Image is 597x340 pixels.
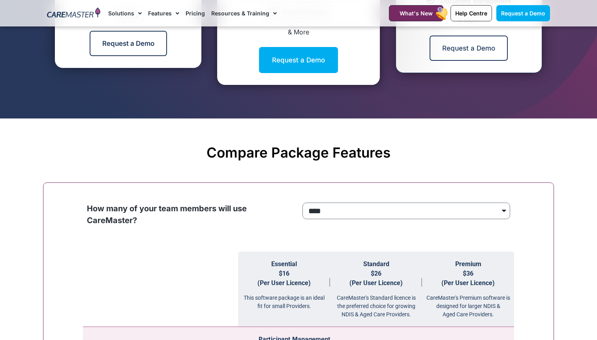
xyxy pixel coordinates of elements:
span: $26 (Per User Licence) [349,270,403,287]
a: Request a Demo [259,47,338,73]
span: Request a Demo [501,10,545,17]
img: CareMaster Logo [47,8,100,19]
a: Help Centre [451,5,492,21]
span: Help Centre [455,10,487,17]
span: $36 (Per User Licence) [441,270,495,287]
div: This software package is an ideal fit for small Providers. [238,288,330,310]
span: What's New [400,10,433,17]
a: What's New [389,5,443,21]
p: How many of your team members will use CareMaster? [87,203,295,226]
th: Premium [422,252,514,327]
a: Request a Demo [430,36,508,61]
span: $16 (Per User Licence) [257,270,311,287]
th: Standard [330,252,422,327]
a: Request a Demo [90,31,167,56]
div: CareMaster's Premium software is designed for larger NDIS & Aged Care Providers. [422,288,514,319]
div: CareMaster's Standard licence is the preferred choice for growing NDIS & Aged Care Providers. [330,288,422,319]
h2: Compare Package Features [47,144,550,161]
th: Essential [238,252,330,327]
a: Request a Demo [496,5,550,21]
a: & More [288,28,309,36]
